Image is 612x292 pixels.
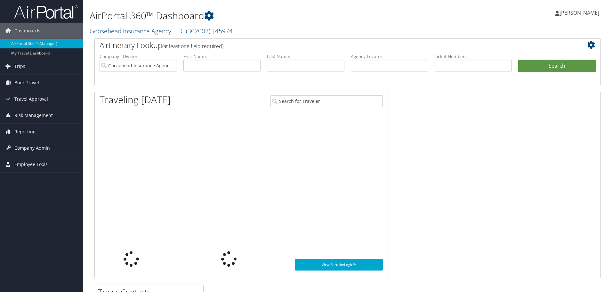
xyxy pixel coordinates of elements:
h1: Traveling [DATE] [100,93,171,106]
label: First Name: [183,53,261,60]
h2: Airtinerary Lookup [100,40,553,51]
span: [PERSON_NAME] [560,9,599,16]
span: Book Travel [14,75,39,91]
span: Company Admin [14,140,50,156]
a: View SecurityLogic® [295,259,383,271]
span: Trips [14,58,25,74]
span: Employee Tools [14,156,48,172]
label: Ticket Number: [435,53,512,60]
label: Last Name: [267,53,344,60]
a: Goosehead Insurance Agency, LLC [90,27,235,35]
label: Company - Division: [100,53,177,60]
span: , [ 45974 ] [210,27,235,35]
a: [PERSON_NAME] [555,3,606,22]
h1: AirPortal 360™ Dashboard [90,9,434,22]
span: (at least one field required) [162,43,223,50]
span: Travel Approval [14,91,48,107]
label: Agency Locator: [351,53,428,60]
span: Reporting [14,124,36,140]
input: Search for Traveler [270,95,383,107]
span: ( 302003 ) [186,27,210,35]
img: airportal-logo.png [14,4,78,19]
span: Risk Management [14,107,53,123]
button: Search [518,60,596,72]
span: Dashboards [14,23,40,39]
